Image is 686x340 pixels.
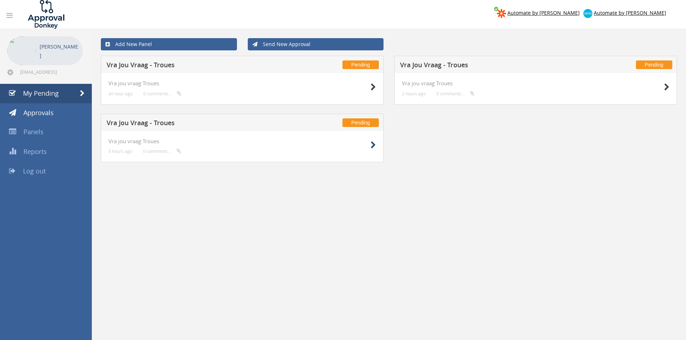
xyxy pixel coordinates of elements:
[23,127,44,136] span: Panels
[594,9,666,16] span: Automate by [PERSON_NAME]
[342,60,379,69] span: Pending
[400,62,590,71] h5: Vra Jou Vraag - Troues
[143,91,181,96] small: 0 comments...
[107,119,296,128] h5: Vra Jou Vraag - Troues
[23,89,59,98] span: My Pending
[23,147,47,156] span: Reports
[108,138,376,144] h4: Vra jou vraag Troues
[402,80,669,86] h4: Vra jou vraag Troues
[436,91,475,96] small: 0 comments...
[23,167,46,175] span: Log out
[101,38,237,50] a: Add New Panel
[108,149,132,154] small: 3 hours ago
[636,60,672,69] span: Pending
[107,62,296,71] h5: Vra Jou Vraag - Troues
[108,80,376,86] h4: Vra jou vraag Troues
[583,9,592,18] img: xero-logo.png
[108,91,133,96] small: an hour ago
[143,149,181,154] small: 0 comments...
[248,38,384,50] a: Send New Approval
[23,108,54,117] span: Approvals
[342,118,379,127] span: Pending
[402,91,426,96] small: 2 hours ago
[20,69,81,75] span: [EMAIL_ADDRESS][DOMAIN_NAME]
[507,9,580,16] span: Automate by [PERSON_NAME]
[40,42,79,60] p: [PERSON_NAME]
[497,9,506,18] img: zapier-logomark.png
